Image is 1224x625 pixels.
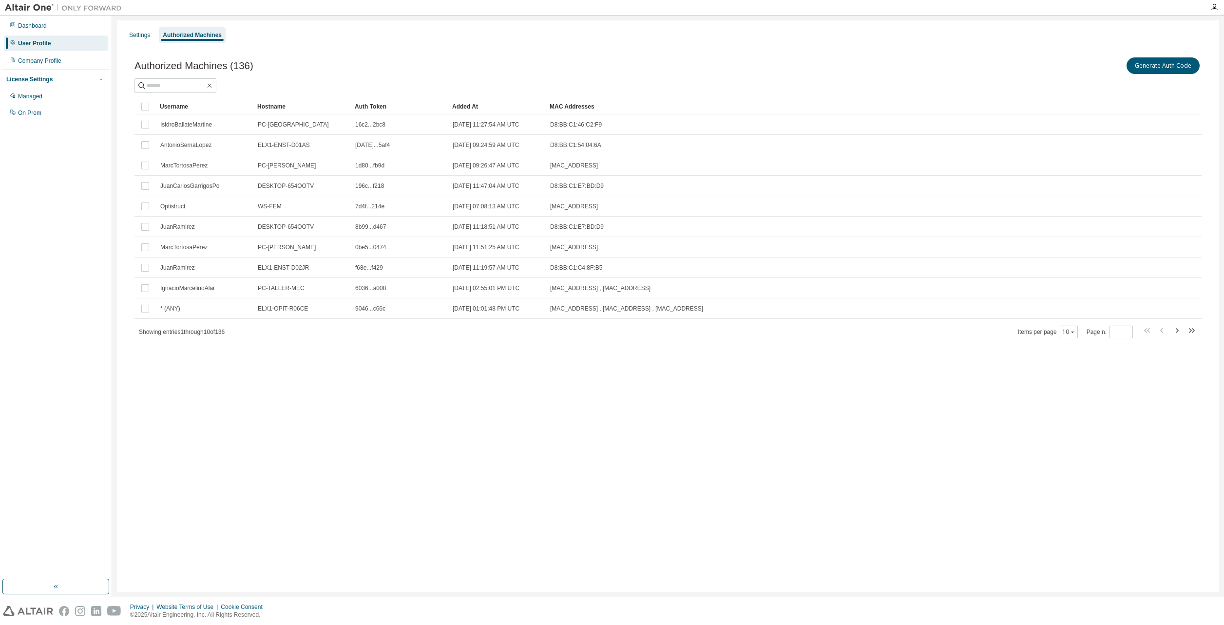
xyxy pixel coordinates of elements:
span: IgnacioMarcelinoAlar [160,284,215,292]
span: WS-FEM [258,202,282,210]
span: [DATE] 11:47:04 AM UTC [453,182,519,190]
span: [DATE] 07:08:13 AM UTC [453,202,519,210]
span: D8:BB:C1:E7:BD:D9 [550,182,604,190]
span: PC-[GEOGRAPHIC_DATA] [258,121,329,129]
img: facebook.svg [59,606,69,616]
img: altair_logo.svg [3,606,53,616]
div: User Profile [18,39,51,47]
span: DESKTOP-654OOTV [258,182,314,190]
div: Auth Token [355,99,444,114]
span: AntonioSernaLopez [160,141,211,149]
span: [MAC_ADDRESS] [550,162,598,169]
div: Website Terms of Use [156,603,221,611]
span: [MAC_ADDRESS] , [MAC_ADDRESS] , [MAC_ADDRESS] [550,305,703,312]
div: Company Profile [18,57,61,65]
span: Optistruct [160,202,185,210]
div: Username [160,99,249,114]
span: D8:BB:C1:46:C2:F9 [550,121,602,129]
span: 9046...c66c [355,305,385,312]
span: ELX1-OPIT-R06CE [258,305,308,312]
span: Showing entries 1 through 10 of 136 [139,329,225,335]
span: MarcTortosaPerez [160,162,208,169]
div: MAC Addresses [550,99,1099,114]
div: Managed [18,92,42,100]
div: License Settings [6,75,53,83]
div: Authorized Machines [163,31,222,39]
span: [DATE] 09:26:47 AM UTC [453,162,519,169]
button: Generate Auth Code [1127,57,1200,74]
span: 1d80...fb9d [355,162,384,169]
span: PC-TALLER-MEC [258,284,305,292]
span: D8:BB:C1:54:04:6A [550,141,601,149]
span: [DATE] 01:01:48 PM UTC [453,305,519,312]
span: [DATE] 11:18:51 AM UTC [453,223,519,231]
span: f68e...f429 [355,264,383,272]
div: Hostname [257,99,347,114]
div: Privacy [130,603,156,611]
span: [DATE] 11:19:57 AM UTC [453,264,519,272]
div: On Prem [18,109,41,117]
span: 16c2...2bc8 [355,121,385,129]
div: Dashboard [18,22,47,30]
span: PC-[PERSON_NAME] [258,162,316,169]
img: instagram.svg [75,606,85,616]
span: JuanRamirez [160,264,195,272]
span: 196c...f218 [355,182,384,190]
span: Items per page [1018,326,1078,338]
span: [DATE] 11:51:25 AM UTC [453,243,519,251]
span: D8:BB:C1:E7:BD:D9 [550,223,604,231]
span: [DATE] 11:27:54 AM UTC [453,121,519,129]
span: 8b99...d467 [355,223,386,231]
span: ELX1-ENST-D02JR [258,264,309,272]
button: 10 [1062,328,1075,336]
span: Page n. [1087,326,1133,338]
span: 7d4f...214e [355,202,384,210]
img: youtube.svg [107,606,121,616]
span: D8:BB:C1:C4:8F:B5 [550,264,602,272]
span: [MAC_ADDRESS] [550,202,598,210]
div: Added At [452,99,542,114]
div: Settings [129,31,150,39]
div: Cookie Consent [221,603,268,611]
span: 6036...a008 [355,284,386,292]
span: [DATE]...5af4 [355,141,390,149]
span: MarcTortosaPerez [160,243,208,251]
span: [DATE] 09:24:59 AM UTC [453,141,519,149]
span: [MAC_ADDRESS] [550,243,598,251]
span: [MAC_ADDRESS] , [MAC_ADDRESS] [550,284,650,292]
span: JuanCarlosGarrigosPo [160,182,219,190]
span: JuanRamirez [160,223,195,231]
span: ELX1-ENST-D01AS [258,141,310,149]
span: * (ANY) [160,305,180,312]
span: 0be5...0474 [355,243,386,251]
img: linkedin.svg [91,606,101,616]
span: IsidroBallateMartine [160,121,212,129]
p: © 2025 Altair Engineering, Inc. All Rights Reserved. [130,611,268,619]
img: Altair One [5,3,127,13]
span: [DATE] 02:55:01 PM UTC [453,284,519,292]
span: PC-[PERSON_NAME] [258,243,316,251]
span: Authorized Machines (136) [134,60,253,72]
span: DESKTOP-654OOTV [258,223,314,231]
